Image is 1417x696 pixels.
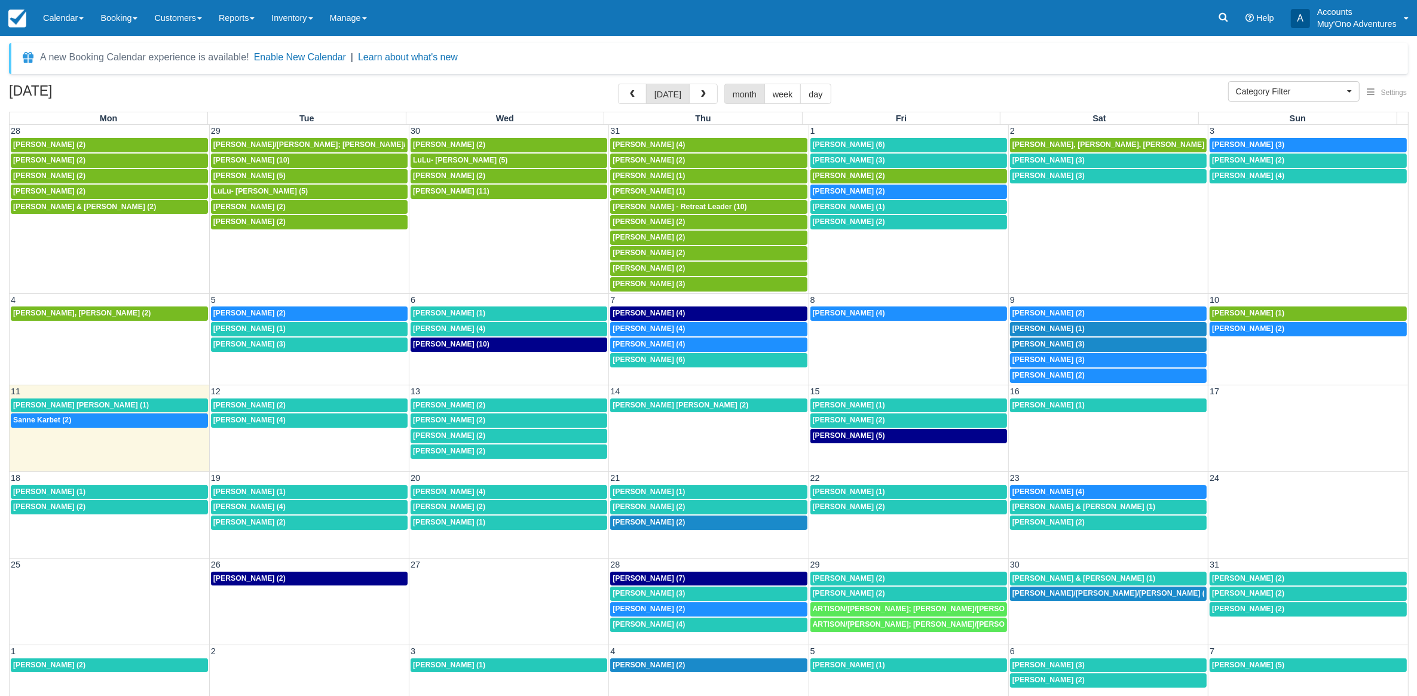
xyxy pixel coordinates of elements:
[1212,574,1284,582] span: [PERSON_NAME] (2)
[613,487,685,496] span: [PERSON_NAME] (1)
[210,295,217,305] span: 5
[1012,661,1085,669] span: [PERSON_NAME] (3)
[810,185,1007,199] a: [PERSON_NAME] (2)
[413,401,485,409] span: [PERSON_NAME] (2)
[1010,169,1207,183] a: [PERSON_NAME] (3)
[810,200,1007,214] a: [PERSON_NAME] (1)
[13,171,85,180] span: [PERSON_NAME] (2)
[1009,473,1021,483] span: 23
[813,661,885,669] span: [PERSON_NAME] (1)
[213,203,286,211] span: [PERSON_NAME] (2)
[413,502,485,511] span: [PERSON_NAME] (2)
[8,10,26,27] img: checkfront-main-nav-mini-logo.png
[413,187,489,195] span: [PERSON_NAME] (11)
[213,574,286,582] span: [PERSON_NAME] (2)
[610,353,807,367] a: [PERSON_NAME] (6)
[409,295,417,305] span: 6
[10,646,17,656] span: 1
[1210,658,1407,673] a: [PERSON_NAME] (5)
[13,156,85,164] span: [PERSON_NAME] (2)
[809,387,821,396] span: 15
[1010,353,1207,367] a: [PERSON_NAME] (3)
[413,156,507,164] span: LuLu- [PERSON_NAME] (5)
[413,416,485,424] span: [PERSON_NAME] (2)
[809,126,816,136] span: 1
[411,500,607,514] a: [PERSON_NAME] (2)
[10,387,22,396] span: 11
[1210,572,1407,586] a: [PERSON_NAME] (2)
[1012,676,1085,684] span: [PERSON_NAME] (2)
[1208,387,1220,396] span: 17
[411,138,607,152] a: [PERSON_NAME] (2)
[1012,371,1085,379] span: [PERSON_NAME] (2)
[254,51,346,63] button: Enable New Calendar
[211,413,408,428] a: [PERSON_NAME] (4)
[813,416,885,424] span: [PERSON_NAME] (2)
[1236,85,1344,97] span: Category Filter
[610,262,807,276] a: [PERSON_NAME] (2)
[810,500,1007,514] a: [PERSON_NAME] (2)
[213,416,286,424] span: [PERSON_NAME] (4)
[610,200,807,214] a: [PERSON_NAME] - Retreat Leader (10)
[13,487,85,496] span: [PERSON_NAME] (1)
[211,138,408,152] a: [PERSON_NAME]/[PERSON_NAME]; [PERSON_NAME]/[PERSON_NAME]; [PERSON_NAME]/[PERSON_NAME] (3)
[1010,658,1207,673] a: [PERSON_NAME] (3)
[896,114,907,123] span: Fri
[609,646,616,656] span: 4
[1212,140,1284,149] span: [PERSON_NAME] (3)
[813,171,885,180] span: [PERSON_NAME] (2)
[813,217,885,226] span: [PERSON_NAME] (2)
[609,387,621,396] span: 14
[1010,154,1207,168] a: [PERSON_NAME] (3)
[1010,398,1207,413] a: [PERSON_NAME] (1)
[613,187,685,195] span: [PERSON_NAME] (1)
[609,473,621,483] span: 21
[1012,589,1211,597] span: [PERSON_NAME]/[PERSON_NAME]/[PERSON_NAME] (2)
[1010,138,1207,152] a: [PERSON_NAME], [PERSON_NAME], [PERSON_NAME] (3)
[610,246,807,260] a: [PERSON_NAME] (2)
[1010,516,1207,530] a: [PERSON_NAME] (2)
[1290,114,1306,123] span: Sun
[1012,309,1085,317] span: [PERSON_NAME] (2)
[810,572,1007,586] a: [PERSON_NAME] (2)
[1012,355,1085,364] span: [PERSON_NAME] (3)
[13,140,85,149] span: [PERSON_NAME] (2)
[211,306,408,321] a: [PERSON_NAME] (2)
[210,387,222,396] span: 12
[1009,295,1016,305] span: 9
[610,658,807,673] a: [PERSON_NAME] (2)
[411,398,607,413] a: [PERSON_NAME] (2)
[211,185,408,199] a: LuLu- [PERSON_NAME] (5)
[1012,140,1216,149] span: [PERSON_NAME], [PERSON_NAME], [PERSON_NAME] (3)
[613,340,685,348] span: [PERSON_NAME] (4)
[211,485,408,499] a: [PERSON_NAME] (1)
[1212,171,1284,180] span: [PERSON_NAME] (4)
[213,187,308,195] span: LuLu- [PERSON_NAME] (5)
[11,413,208,428] a: Sanne Karbet (2)
[411,338,607,352] a: [PERSON_NAME] (10)
[1010,338,1207,352] a: [PERSON_NAME] (3)
[213,401,286,409] span: [PERSON_NAME] (2)
[813,156,885,164] span: [PERSON_NAME] (3)
[1212,324,1284,333] span: [PERSON_NAME] (2)
[613,309,685,317] span: [PERSON_NAME] (4)
[613,661,685,669] span: [PERSON_NAME] (2)
[210,560,222,569] span: 26
[213,309,286,317] span: [PERSON_NAME] (2)
[810,398,1007,413] a: [PERSON_NAME] (1)
[413,431,485,440] span: [PERSON_NAME] (2)
[609,126,621,136] span: 31
[809,560,821,569] span: 29
[1010,587,1207,601] a: [PERSON_NAME]/[PERSON_NAME]/[PERSON_NAME] (2)
[1208,295,1220,305] span: 10
[13,502,85,511] span: [PERSON_NAME] (2)
[809,295,816,305] span: 8
[613,249,685,257] span: [PERSON_NAME] (2)
[11,485,208,499] a: [PERSON_NAME] (1)
[411,185,607,199] a: [PERSON_NAME] (11)
[1208,126,1216,136] span: 3
[413,487,485,496] span: [PERSON_NAME] (4)
[13,416,71,424] span: Sanne Karbet (2)
[610,587,807,601] a: [PERSON_NAME] (3)
[610,602,807,617] a: [PERSON_NAME] (2)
